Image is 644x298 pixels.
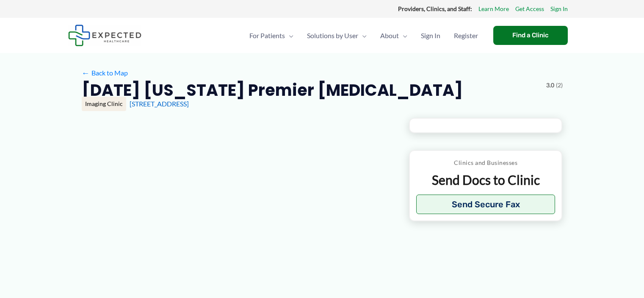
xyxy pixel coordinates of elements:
span: For Patients [249,21,285,50]
strong: Providers, Clinics, and Staff: [398,5,472,12]
a: For PatientsMenu Toggle [243,21,300,50]
button: Send Secure Fax [416,195,556,214]
a: ←Back to Map [82,67,128,79]
span: ← [82,69,90,77]
a: Register [447,21,485,50]
span: 3.0 [546,80,554,91]
h2: [DATE] [US_STATE] Premier [MEDICAL_DATA] [82,80,463,100]
a: Learn More [478,3,509,14]
a: Sign In [414,21,447,50]
img: Expected Healthcare Logo - side, dark font, small [68,25,141,46]
nav: Primary Site Navigation [243,21,485,50]
div: Imaging Clinic [82,97,126,111]
span: Solutions by User [307,21,358,50]
a: Find a Clinic [493,26,568,45]
a: AboutMenu Toggle [373,21,414,50]
a: [STREET_ADDRESS] [130,100,189,108]
span: Menu Toggle [399,21,407,50]
span: About [380,21,399,50]
span: Menu Toggle [358,21,367,50]
span: Menu Toggle [285,21,293,50]
a: Get Access [515,3,544,14]
a: Solutions by UserMenu Toggle [300,21,373,50]
p: Send Docs to Clinic [416,172,556,188]
p: Clinics and Businesses [416,157,556,168]
span: (2) [556,80,563,91]
span: Register [454,21,478,50]
span: Sign In [421,21,440,50]
a: Sign In [550,3,568,14]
